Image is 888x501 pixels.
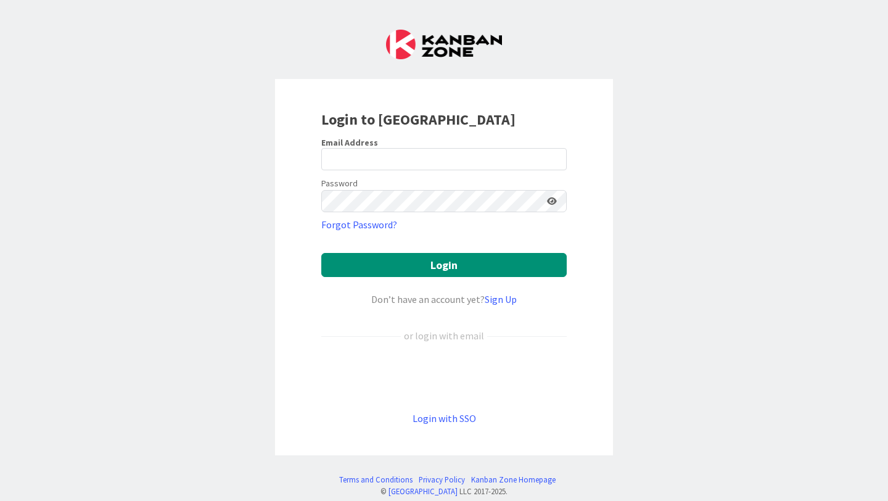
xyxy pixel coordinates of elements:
[321,110,516,129] b: Login to [GEOGRAPHIC_DATA]
[485,293,517,305] a: Sign Up
[419,474,465,486] a: Privacy Policy
[333,486,556,497] div: © LLC 2017- 2025 .
[413,412,476,424] a: Login with SSO
[321,253,567,277] button: Login
[321,177,358,190] label: Password
[315,363,573,391] iframe: Sign in with Google Button
[471,474,556,486] a: Kanban Zone Homepage
[401,328,487,343] div: or login with email
[321,292,567,307] div: Don’t have an account yet?
[386,30,502,59] img: Kanban Zone
[339,474,413,486] a: Terms and Conditions
[321,137,378,148] label: Email Address
[321,217,397,232] a: Forgot Password?
[388,486,458,496] a: [GEOGRAPHIC_DATA]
